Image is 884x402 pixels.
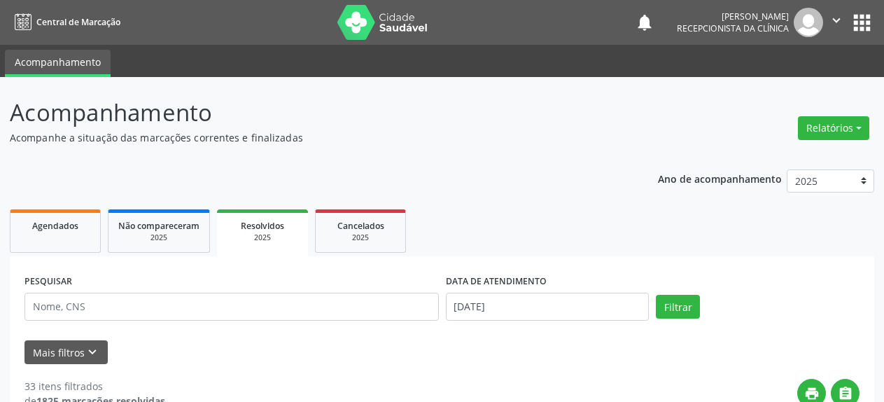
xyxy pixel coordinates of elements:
div: [PERSON_NAME] [677,11,789,22]
span: Cancelados [337,220,384,232]
div: 2025 [118,233,199,243]
span: Central de Marcação [36,16,120,28]
label: DATA DE ATENDIMENTO [446,271,547,293]
input: Nome, CNS [24,293,439,321]
a: Acompanhamento [5,50,111,77]
span: Não compareceram [118,220,199,232]
p: Acompanhamento [10,95,615,130]
button: Filtrar [656,295,700,319]
div: 2025 [325,233,395,243]
button: notifications [635,13,654,32]
div: 33 itens filtrados [24,379,165,394]
p: Ano de acompanhamento [658,169,782,187]
button: Relatórios [798,116,869,140]
div: 2025 [227,233,298,243]
input: Selecione um intervalo [446,293,650,321]
button: Mais filtroskeyboard_arrow_down [24,340,108,365]
i: print [804,386,820,401]
a: Central de Marcação [10,11,120,34]
span: Resolvidos [241,220,284,232]
span: Recepcionista da clínica [677,22,789,34]
i:  [829,13,844,28]
label: PESQUISAR [24,271,72,293]
i:  [838,386,853,401]
button: apps [850,11,874,35]
i: keyboard_arrow_down [85,345,100,360]
span: Agendados [32,220,78,232]
button:  [823,8,850,37]
img: img [794,8,823,37]
p: Acompanhe a situação das marcações correntes e finalizadas [10,130,615,145]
